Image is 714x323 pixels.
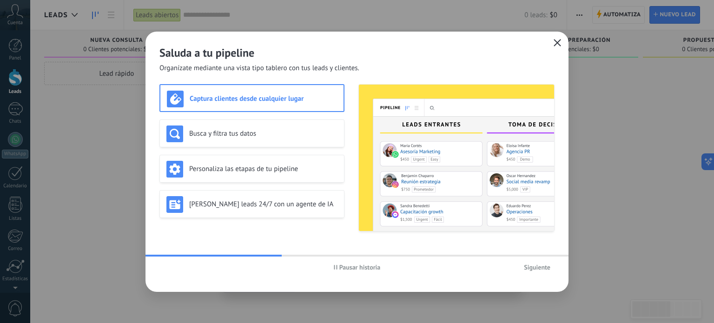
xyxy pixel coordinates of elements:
[330,260,385,274] button: Pausar historia
[189,200,337,209] h3: [PERSON_NAME] leads 24/7 con un agente de IA
[190,94,337,103] h3: Captura clientes desde cualquier lugar
[189,129,337,138] h3: Busca y filtra tus datos
[520,260,555,274] button: Siguiente
[159,64,359,73] span: Organízate mediante una vista tipo tablero con tus leads y clientes.
[159,46,555,60] h2: Saluda a tu pipeline
[524,264,550,270] span: Siguiente
[189,165,337,173] h3: Personaliza las etapas de tu pipeline
[339,264,381,270] span: Pausar historia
